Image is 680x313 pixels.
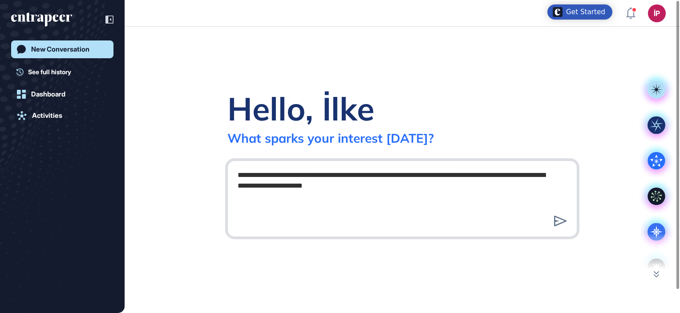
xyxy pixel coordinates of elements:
[32,112,62,120] div: Activities
[227,88,374,128] div: Hello, İlke
[11,12,72,27] div: entrapeer-logo
[566,8,605,16] div: Get Started
[31,90,65,98] div: Dashboard
[31,45,89,53] div: New Conversation
[16,67,113,76] a: See full history
[553,7,563,17] img: launcher-image-alternative-text
[11,107,113,124] a: Activities
[547,4,612,20] div: Open Get Started checklist
[227,130,434,146] div: What sparks your interest [DATE]?
[11,85,113,103] a: Dashboard
[648,4,666,22] button: İP
[28,67,71,76] span: See full history
[11,40,113,58] a: New Conversation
